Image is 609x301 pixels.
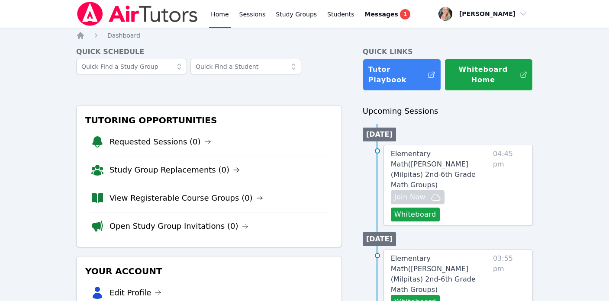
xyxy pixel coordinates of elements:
[107,32,140,39] span: Dashboard
[400,9,410,19] span: 1
[110,220,249,232] a: Open Study Group Invitations (0)
[445,59,533,91] button: Whiteboard Home
[365,10,398,19] span: Messages
[76,31,533,40] nav: Breadcrumb
[363,105,533,117] h3: Upcoming Sessions
[363,128,396,141] li: [DATE]
[110,164,240,176] a: Study Group Replacements (0)
[391,190,445,204] button: Join Now
[190,59,301,74] input: Quick Find a Student
[110,192,263,204] a: View Registerable Course Groups (0)
[84,263,335,279] h3: Your Account
[107,31,140,40] a: Dashboard
[493,149,525,221] span: 04:45 pm
[391,208,440,221] button: Whiteboard
[76,59,187,74] input: Quick Find a Study Group
[391,150,476,189] span: Elementary Math ( [PERSON_NAME] (Milpitas) 2nd-6th Grade Math Groups )
[110,136,211,148] a: Requested Sessions (0)
[110,287,162,299] a: Edit Profile
[363,47,533,57] h4: Quick Links
[394,192,425,202] span: Join Now
[363,59,441,91] a: Tutor Playbook
[363,232,396,246] li: [DATE]
[391,254,476,294] span: Elementary Math ( [PERSON_NAME] (Milpitas) 2nd-6th Grade Math Groups )
[76,2,199,26] img: Air Tutors
[76,47,342,57] h4: Quick Schedule
[84,112,335,128] h3: Tutoring Opportunities
[391,253,490,295] a: Elementary Math([PERSON_NAME] (Milpitas) 2nd-6th Grade Math Groups)
[391,149,490,190] a: Elementary Math([PERSON_NAME] (Milpitas) 2nd-6th Grade Math Groups)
